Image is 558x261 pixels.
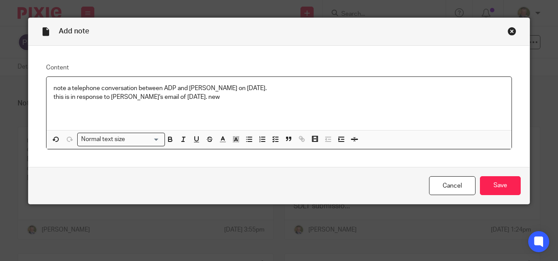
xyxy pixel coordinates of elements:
[508,27,516,36] div: Close this dialog window
[480,176,521,195] input: Save
[128,135,160,144] input: Search for option
[54,84,505,93] p: note a telephone conversation between ADP and [PERSON_NAME] on [DATE].
[59,28,89,35] span: Add note
[54,93,505,101] p: this is in response to [PERSON_NAME]'s email of [DATE]. new
[46,63,512,72] label: Content
[77,133,165,146] div: Search for option
[79,135,127,144] span: Normal text size
[429,176,476,195] a: Cancel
